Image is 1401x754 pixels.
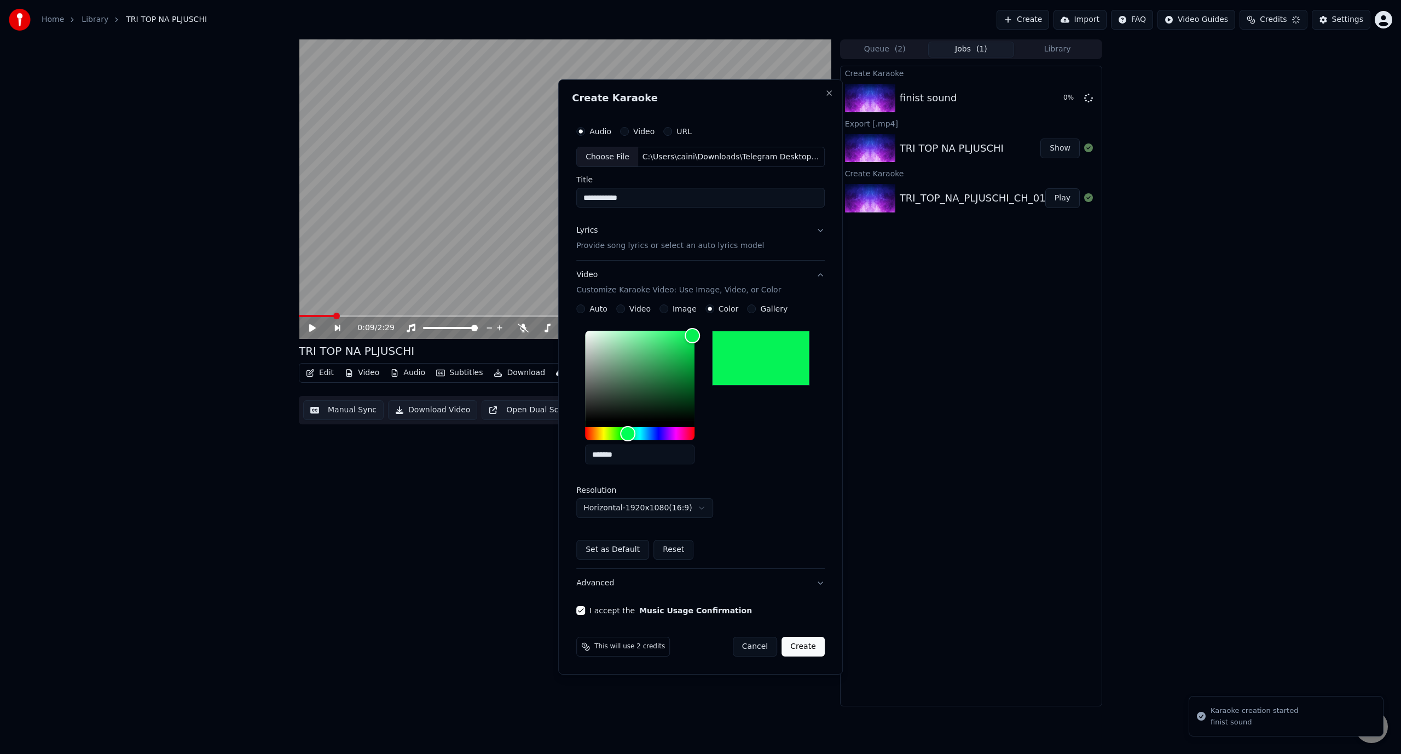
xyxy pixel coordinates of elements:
label: URL [676,128,692,135]
div: Video [576,270,781,296]
div: Choose File [577,147,638,167]
h2: Create Karaoke [572,93,829,103]
span: This will use 2 credits [594,642,665,651]
label: Color [719,305,739,313]
label: Audio [589,128,611,135]
div: C:\Users\caini\Downloads\Telegram Desktop\finist sound.wav [638,152,824,163]
p: Provide song lyrics or select an auto lyrics model [576,241,764,252]
button: VideoCustomize Karaoke Video: Use Image, Video, or Color [576,261,825,305]
p: Customize Karaoke Video: Use Image, Video, or Color [576,285,781,296]
button: LyricsProvide song lyrics or select an auto lyrics model [576,217,825,261]
label: Auto [589,305,607,313]
div: Lyrics [576,226,598,237]
div: Hue [585,427,694,440]
button: Advanced [576,569,825,597]
label: I accept the [589,607,752,614]
label: Gallery [760,305,788,313]
label: Title [576,176,825,184]
button: Set as Default [576,540,649,560]
button: Create [781,637,825,657]
div: Color [585,331,694,421]
label: Video [629,305,651,313]
button: Cancel [733,637,777,657]
label: Video [633,128,655,135]
label: Image [673,305,697,313]
button: Reset [653,540,693,560]
label: Resolution [576,486,686,494]
button: I accept the [639,607,752,614]
div: VideoCustomize Karaoke Video: Use Image, Video, or Color [576,304,825,568]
